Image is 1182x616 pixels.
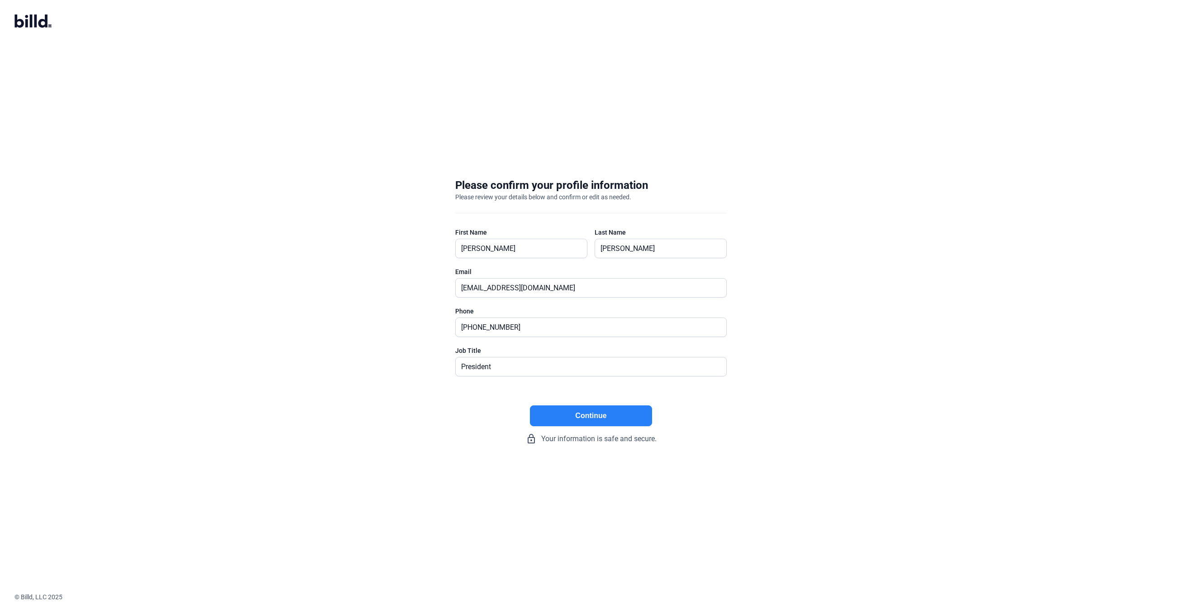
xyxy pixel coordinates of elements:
div: Email [455,267,727,276]
div: First Name [455,228,587,237]
div: © Billd, LLC 2025 [14,592,1182,602]
button: Continue [530,405,652,426]
div: Your information is safe and secure. [455,433,727,444]
div: Last Name [595,228,727,237]
mat-icon: lock_outline [526,433,537,444]
input: (XXX) XXX-XXXX [456,318,716,337]
div: Please confirm your profile information [455,178,648,192]
div: Please review your details below and confirm or edit as needed. [455,192,631,202]
div: Phone [455,307,727,316]
div: Job Title [455,346,727,355]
